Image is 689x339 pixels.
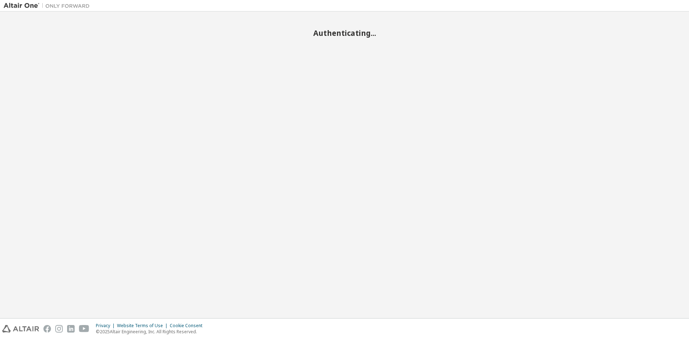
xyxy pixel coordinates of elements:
[117,323,170,329] div: Website Terms of Use
[96,323,117,329] div: Privacy
[4,2,93,9] img: Altair One
[43,325,51,333] img: facebook.svg
[67,325,75,333] img: linkedin.svg
[2,325,39,333] img: altair_logo.svg
[4,28,685,38] h2: Authenticating...
[55,325,63,333] img: instagram.svg
[96,329,207,335] p: © 2025 Altair Engineering, Inc. All Rights Reserved.
[79,325,89,333] img: youtube.svg
[170,323,207,329] div: Cookie Consent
